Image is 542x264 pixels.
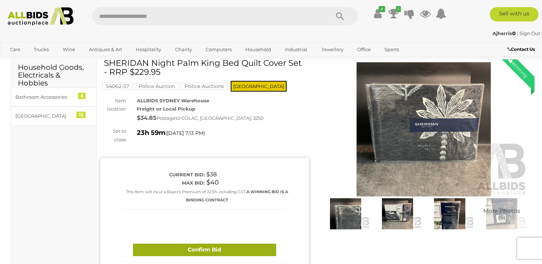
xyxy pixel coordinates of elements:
[490,7,538,21] a: Sell with us
[102,83,133,90] mark: 54062-57
[137,114,157,121] strong: $34.85
[102,83,133,89] a: 54062-57
[317,44,348,55] a: Jewellery
[508,45,537,53] a: Contact Us
[84,44,127,55] a: Antiques & Art
[126,189,288,202] small: This Item will incur a Buyer's Premium of 22.5% including GST.
[29,44,53,55] a: Trucks
[181,83,228,90] mark: Police Auctions
[483,208,520,221] span: More Photos (5)
[5,44,25,55] a: Cars
[95,97,131,113] div: Item location
[508,47,535,52] b: Contact Us
[478,198,526,229] img: SHERIDAN Night Palm King Bed Quilt Cover Set - RRP $229.95
[201,44,236,55] a: Computers
[396,6,401,12] i: 1
[280,44,312,55] a: Industrial
[76,112,86,118] div: 15
[478,198,526,229] a: More Photos(5)
[135,83,179,90] mark: Police Auction
[181,83,228,89] a: Police Auctions
[241,44,276,55] a: Household
[425,198,474,229] img: SHERIDAN Night Palm King Bed Quilt Cover Set - RRP $229.95
[166,130,205,136] span: ( )
[176,115,264,121] span: to COLAC, [GEOGRAPHIC_DATA], 3250
[137,129,166,137] strong: 23h 59m
[206,179,219,186] span: $40
[135,83,179,89] a: Police Auction
[206,171,217,178] span: $38
[131,44,166,55] a: Hospitality
[15,112,75,120] div: [GEOGRAPHIC_DATA]
[352,44,375,55] a: Office
[231,81,287,92] span: [GEOGRAPHIC_DATA]
[517,30,518,36] span: |
[380,44,404,55] a: Sports
[379,6,385,12] i: ✔
[123,179,205,187] div: Max bid:
[493,30,517,36] a: Ajharris
[493,30,516,36] strong: Ajharris
[322,7,358,25] button: Search
[137,113,309,123] div: Postage
[15,93,75,101] div: Bathroom Accessories
[388,7,399,20] a: 1
[137,106,195,112] strong: Freight or Local Pickup
[104,59,307,77] h1: SHERIDAN Night Palm King Bed Quilt Cover Set - RRP $229.95
[167,130,203,136] span: [DATE] 7:13 PM
[4,7,77,26] img: Allbids.com.au
[320,62,528,196] img: SHERIDAN Night Palm King Bed Quilt Cover Set - RRP $229.95
[502,52,534,84] div: Winning
[137,98,209,103] strong: ALLBIDS SYDNEY Warehouse
[170,44,196,55] a: Charity
[11,88,96,107] a: Bathroom Accessories 5
[373,198,422,229] img: SHERIDAN Night Palm King Bed Quilt Cover Set - RRP $229.95
[11,107,96,126] a: [GEOGRAPHIC_DATA] 15
[78,93,86,99] div: 5
[133,244,276,256] button: Confirm Bid
[519,30,540,36] a: Sign Out
[123,171,205,179] div: Current bid:
[95,127,131,144] div: Set to close
[373,7,383,20] a: ✔
[58,44,80,55] a: Wine
[321,198,370,229] img: SHERIDAN Night Palm King Bed Quilt Cover Set - RRP $229.95
[5,55,66,67] a: [GEOGRAPHIC_DATA]
[18,63,89,87] h2: Household Goods, Electricals & Hobbies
